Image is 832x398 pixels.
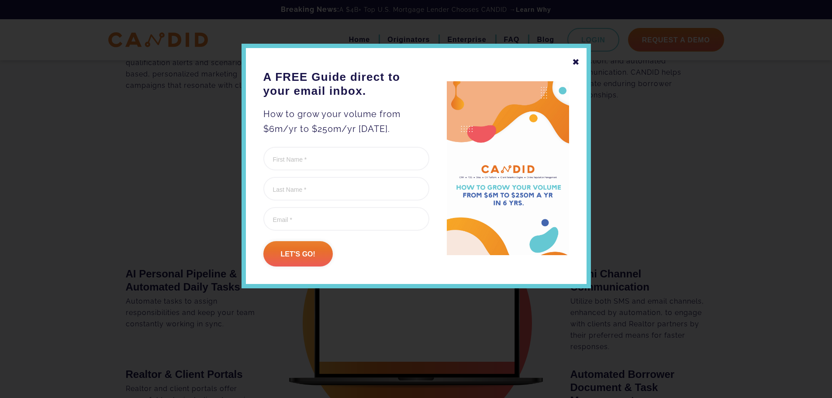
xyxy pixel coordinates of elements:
input: Let's go! [263,241,333,266]
p: How to grow your volume from $6m/yr to $250m/yr [DATE]. [263,107,429,136]
div: ✖ [572,55,580,69]
input: Email * [263,207,429,231]
input: First Name * [263,147,429,170]
h3: A FREE Guide direct to your email inbox. [263,70,429,98]
img: A FREE Guide direct to your email inbox. [447,81,569,256]
input: Last Name * [263,177,429,201]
